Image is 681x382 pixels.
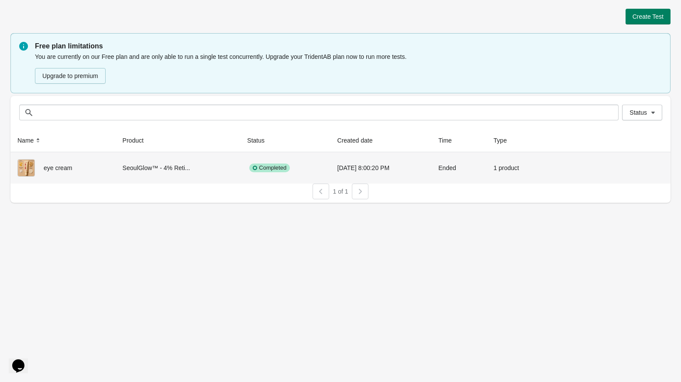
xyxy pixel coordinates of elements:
div: eye cream [17,159,109,177]
div: [DATE] 8:00:20 PM [337,159,425,177]
div: Ended [438,159,479,177]
button: Create Test [626,9,671,24]
iframe: chat widget [9,347,37,373]
div: 1 product [494,159,540,177]
button: Upgrade to premium [35,68,106,84]
div: You are currently on our Free plan and are only able to run a single test concurrently. Upgrade y... [35,51,662,85]
button: Status [622,105,662,120]
button: Type [490,133,519,148]
p: Free plan limitations [35,41,662,51]
span: Status [629,109,647,116]
button: Name [14,133,46,148]
button: Product [119,133,156,148]
button: Time [435,133,464,148]
span: Create Test [633,13,664,20]
div: SeoulGlow™ - 4% Reti... [123,159,234,177]
span: 1 of 1 [333,188,348,195]
div: Completed [249,164,290,172]
button: Created date [334,133,385,148]
button: Status [244,133,277,148]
